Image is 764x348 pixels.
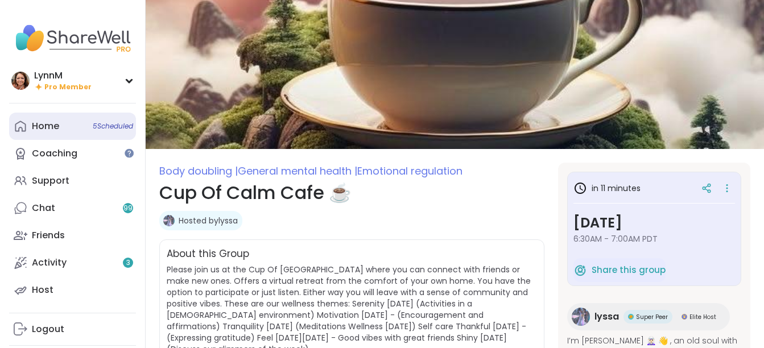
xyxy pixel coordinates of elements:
a: Logout [9,316,136,343]
img: ShareWell Logomark [573,263,587,277]
span: Emotional regulation [357,164,462,178]
a: Support [9,167,136,194]
div: Support [32,175,69,187]
div: Friends [32,229,65,242]
span: 3 [126,258,130,268]
div: Home [32,120,59,132]
img: lyssa [572,308,590,326]
div: Host [32,284,53,296]
button: Share this group [573,258,666,282]
img: LynnM [11,72,30,90]
div: LynnM [34,69,92,82]
a: Chat99 [9,194,136,222]
div: Coaching [32,147,77,160]
span: Share this group [592,264,666,277]
div: Logout [32,323,64,335]
h1: Cup Of Calm Cafe ☕️ [159,179,544,206]
img: Super Peer [628,314,634,320]
a: Activity3 [9,249,136,276]
h3: in 11 minutes [573,181,641,195]
img: Elite Host [682,314,687,320]
div: Activity [32,256,67,269]
a: Coaching [9,140,136,167]
h3: [DATE] [573,213,735,233]
span: General mental health | [238,164,357,178]
span: Super Peer [636,313,668,321]
a: Host [9,276,136,304]
a: lyssalyssaSuper PeerSuper PeerElite HostElite Host [567,303,730,330]
span: lyssa [594,310,619,324]
iframe: Spotlight [125,148,134,158]
div: Chat [32,202,55,214]
a: Home5Scheduled [9,113,136,140]
a: Friends [9,222,136,249]
span: 99 [123,204,133,213]
span: Elite Host [689,313,716,321]
span: 6:30AM - 7:00AM PDT [573,233,735,245]
span: 5 Scheduled [93,122,133,131]
a: Hosted bylyssa [179,215,238,226]
span: Body doubling | [159,164,238,178]
span: Pro Member [44,82,92,92]
img: lyssa [163,215,175,226]
h2: About this Group [167,247,249,262]
img: ShareWell Nav Logo [9,18,136,58]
